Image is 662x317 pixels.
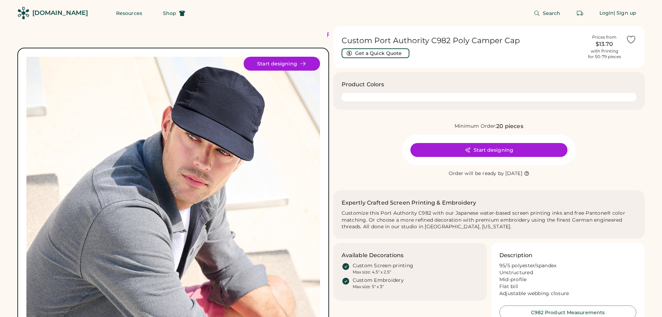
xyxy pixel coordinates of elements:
[614,10,636,17] div: | Sign up
[342,36,583,46] h1: Custom Port Authority C982 Poly Camper Cap
[17,7,30,19] img: Rendered Logo - Screens
[587,40,622,48] div: $13.70
[505,170,522,177] div: [DATE]
[455,123,497,130] div: Minimum Order:
[499,251,533,260] h3: Description
[108,6,150,20] button: Resources
[353,277,404,284] div: Custom Embroidery
[244,57,320,71] button: Start designing
[342,199,476,207] h2: Expertly Crafted Screen Printing & Embroidery
[543,11,561,16] span: Search
[155,6,194,20] button: Shop
[592,34,616,40] div: Prices from
[496,122,523,130] div: 20 pieces
[342,210,637,231] div: Customize this Port Authority C982 with our Japanese water-based screen printing inks and free Pa...
[353,262,414,269] div: Custom Screen printing
[588,48,621,60] div: with Printing for 50-79 pieces
[342,48,409,58] button: Get a Quick Quote
[163,11,176,16] span: Shop
[525,6,569,20] button: Search
[342,80,384,89] h3: Product Colors
[353,269,391,275] div: Max size: 4.5" x 2.5"
[573,6,587,20] button: Retrieve an order
[342,251,404,260] h3: Available Decorations
[410,143,567,157] button: Start designing
[353,284,384,290] div: Max size: 5" x 3"
[327,30,386,40] div: FREE SHIPPING
[599,10,614,17] div: Login
[32,9,88,17] div: [DOMAIN_NAME]
[449,170,504,177] div: Order will be ready by
[499,262,636,297] div: 95/5 polyester/spandex Unstructured Mid-profile Flat bill Adjustable webbing closure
